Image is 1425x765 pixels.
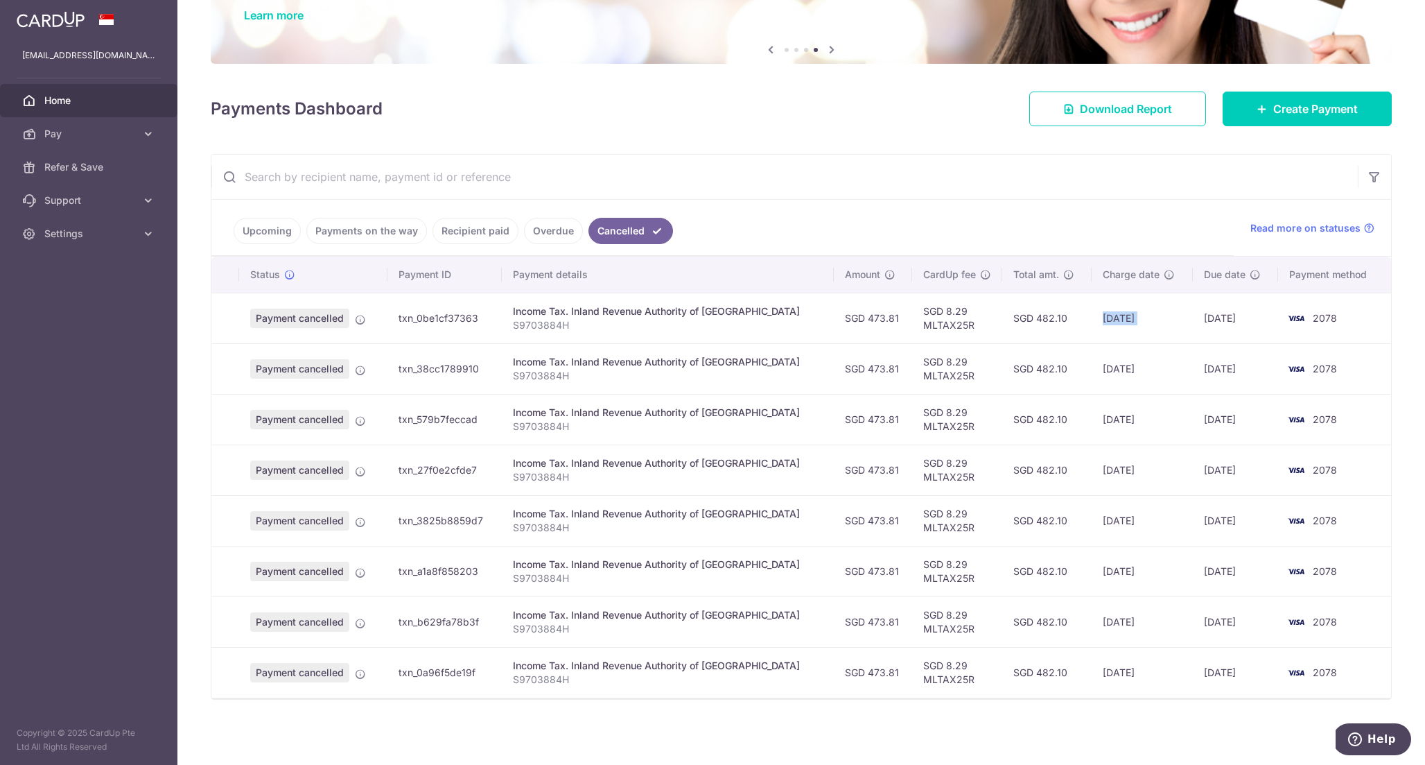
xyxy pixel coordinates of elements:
span: Payment cancelled [250,612,349,632]
span: Download Report [1080,101,1172,117]
td: SGD 473.81 [834,445,912,495]
td: [DATE] [1193,647,1277,698]
span: Create Payment [1273,101,1358,117]
p: S9703884H [513,673,823,687]
th: Payment method [1278,257,1391,293]
span: CardUp fee [923,268,976,282]
td: [DATE] [1092,596,1193,647]
span: Payment cancelled [250,562,349,581]
img: Bank Card [1282,411,1310,428]
span: Support [44,194,136,207]
td: txn_b629fa78b3f [387,596,502,647]
td: SGD 8.29 MLTAX25R [912,647,1002,698]
img: Bank Card [1282,513,1310,529]
input: Search by recipient name, payment id or reference [211,155,1358,199]
iframe: Opens a widget where you can find more information [1336,723,1411,758]
td: [DATE] [1092,546,1193,596]
td: [DATE] [1193,293,1277,343]
p: S9703884H [513,521,823,535]
td: [DATE] [1193,394,1277,445]
th: Payment ID [387,257,502,293]
td: [DATE] [1193,596,1277,647]
span: 2078 [1313,464,1337,476]
td: SGD 473.81 [834,647,912,698]
td: SGD 8.29 MLTAX25R [912,343,1002,394]
td: SGD 8.29 MLTAX25R [912,293,1002,343]
span: Payment cancelled [250,410,349,429]
td: [DATE] [1193,343,1277,394]
div: Income Tax. Inland Revenue Authority of [GEOGRAPHIC_DATA] [513,659,823,673]
td: SGD 473.81 [834,596,912,647]
div: Income Tax. Inland Revenue Authority of [GEOGRAPHIC_DATA] [513,406,823,420]
td: [DATE] [1092,445,1193,495]
a: Create Payment [1223,92,1392,126]
span: 2078 [1313,616,1337,628]
a: Upcoming [234,218,301,244]
td: txn_a1a8f858203 [387,546,502,596]
span: Due date [1204,268,1245,282]
span: Payment cancelled [250,511,349,531]
a: Overdue [524,218,583,244]
td: [DATE] [1092,394,1193,445]
span: Read more on statuses [1250,221,1361,235]
p: S9703884H [513,622,823,636]
td: SGD 8.29 MLTAX25R [912,394,1002,445]
div: Income Tax. Inland Revenue Authority of [GEOGRAPHIC_DATA] [513,355,823,369]
a: Cancelled [588,218,673,244]
img: Bank Card [1282,664,1310,681]
td: [DATE] [1193,445,1277,495]
td: txn_579b7feccad [387,394,502,445]
td: SGD 473.81 [834,343,912,394]
span: Home [44,94,136,108]
p: S9703884H [513,318,823,332]
span: Charge date [1103,268,1160,282]
div: Income Tax. Inland Revenue Authority of [GEOGRAPHIC_DATA] [513,558,823,571]
span: Refer & Save [44,160,136,174]
td: SGD 482.10 [1002,495,1092,546]
img: Bank Card [1282,614,1310,630]
td: SGD 8.29 MLTAX25R [912,596,1002,647]
img: Bank Card [1282,462,1310,479]
h4: Payments Dashboard [211,96,383,121]
td: SGD 473.81 [834,546,912,596]
td: SGD 482.10 [1002,293,1092,343]
div: Income Tax. Inland Revenue Authority of [GEOGRAPHIC_DATA] [513,608,823,622]
span: 2078 [1313,667,1337,678]
td: SGD 482.10 [1002,445,1092,495]
p: S9703884H [513,470,823,484]
a: Payments on the way [306,218,427,244]
span: 2078 [1313,413,1337,425]
td: txn_38cc1789910 [387,343,502,394]
a: Recipient paid [432,218,518,244]
div: Income Tax. Inland Revenue Authority of [GEOGRAPHIC_DATA] [513,304,823,318]
td: [DATE] [1092,647,1193,698]
span: Settings [44,227,136,241]
td: SGD 482.10 [1002,647,1092,698]
p: S9703884H [513,369,823,383]
span: 2078 [1313,565,1337,577]
span: Pay [44,127,136,141]
td: SGD 473.81 [834,293,912,343]
p: S9703884H [513,420,823,433]
img: CardUp [17,11,85,28]
td: SGD 482.10 [1002,394,1092,445]
span: Payment cancelled [250,461,349,480]
a: Download Report [1029,92,1206,126]
img: Bank Card [1282,310,1310,327]
td: txn_27f0e2cfde7 [387,445,502,495]
p: [EMAIL_ADDRESS][DOMAIN_NAME] [22,49,155,62]
span: Payment cancelled [250,309,349,328]
td: SGD 8.29 MLTAX25R [912,495,1002,546]
td: [DATE] [1092,293,1193,343]
span: 2078 [1313,515,1337,526]
td: SGD 482.10 [1002,343,1092,394]
a: Read more on statuses [1250,221,1374,235]
td: txn_0be1cf37363 [387,293,502,343]
span: 2078 [1313,363,1337,375]
td: [DATE] [1193,546,1277,596]
img: Bank Card [1282,563,1310,580]
td: SGD 473.81 [834,394,912,445]
td: [DATE] [1193,495,1277,546]
td: SGD 8.29 MLTAX25R [912,546,1002,596]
